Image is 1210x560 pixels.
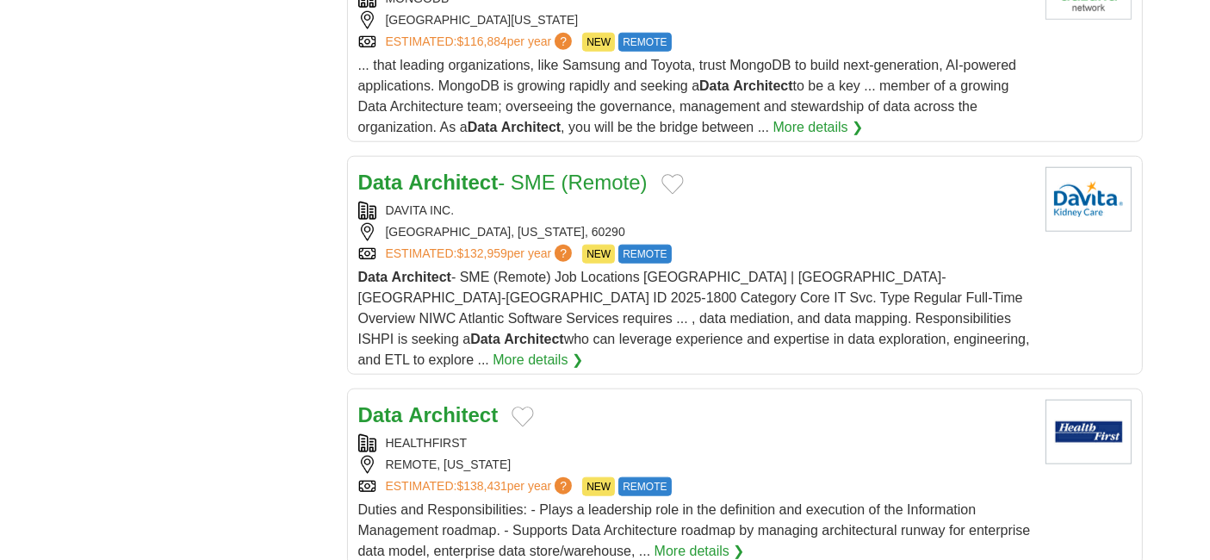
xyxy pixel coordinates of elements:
a: ESTIMATED:$132,959per year? [386,245,576,264]
span: ? [555,33,572,50]
span: ... that leading organizations, like Samsung and Toyota, trust MongoDB to build next-generation, ... [358,58,1017,134]
a: Data Architect- SME (Remote) [358,171,648,194]
strong: Architect [733,78,792,93]
span: $116,884 [456,34,506,48]
span: NEW [582,33,615,52]
div: [GEOGRAPHIC_DATA][US_STATE] [358,11,1032,29]
span: NEW [582,245,615,264]
a: More details ❯ [773,117,864,138]
span: ? [555,477,572,495]
img: Healthfirst logo [1046,400,1132,464]
strong: Architect [501,120,561,134]
strong: Data [468,120,498,134]
span: $138,431 [456,479,506,493]
span: Duties and Responsibilities: - Plays a leadership role in the definition and execution of the Inf... [358,502,1031,558]
strong: Data [358,270,388,284]
button: Add to favorite jobs [661,174,684,195]
span: - SME (Remote) Job Locations [GEOGRAPHIC_DATA] | [GEOGRAPHIC_DATA]-[GEOGRAPHIC_DATA]-[GEOGRAPHIC_... [358,270,1030,367]
strong: Architect [504,332,563,346]
a: ESTIMATED:$116,884per year? [386,33,576,52]
strong: Architect [408,171,498,194]
span: ? [555,245,572,262]
strong: Data [358,171,403,194]
a: DAVITA INC. [386,203,455,217]
span: REMOTE [618,477,671,496]
a: ESTIMATED:$138,431per year? [386,477,576,496]
span: REMOTE [618,245,671,264]
span: NEW [582,477,615,496]
strong: Data [699,78,729,93]
strong: Data [470,332,500,346]
strong: Architect [392,270,451,284]
img: DaVita logo [1046,167,1132,232]
a: More details ❯ [493,350,583,370]
strong: Data [358,403,403,426]
span: REMOTE [618,33,671,52]
a: Data Architect [358,403,499,426]
button: Add to favorite jobs [512,407,534,427]
span: $132,959 [456,246,506,260]
div: [GEOGRAPHIC_DATA], [US_STATE], 60290 [358,223,1032,241]
a: HEALTHFIRST [386,436,468,450]
div: REMOTE, [US_STATE] [358,456,1032,474]
strong: Architect [408,403,498,426]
